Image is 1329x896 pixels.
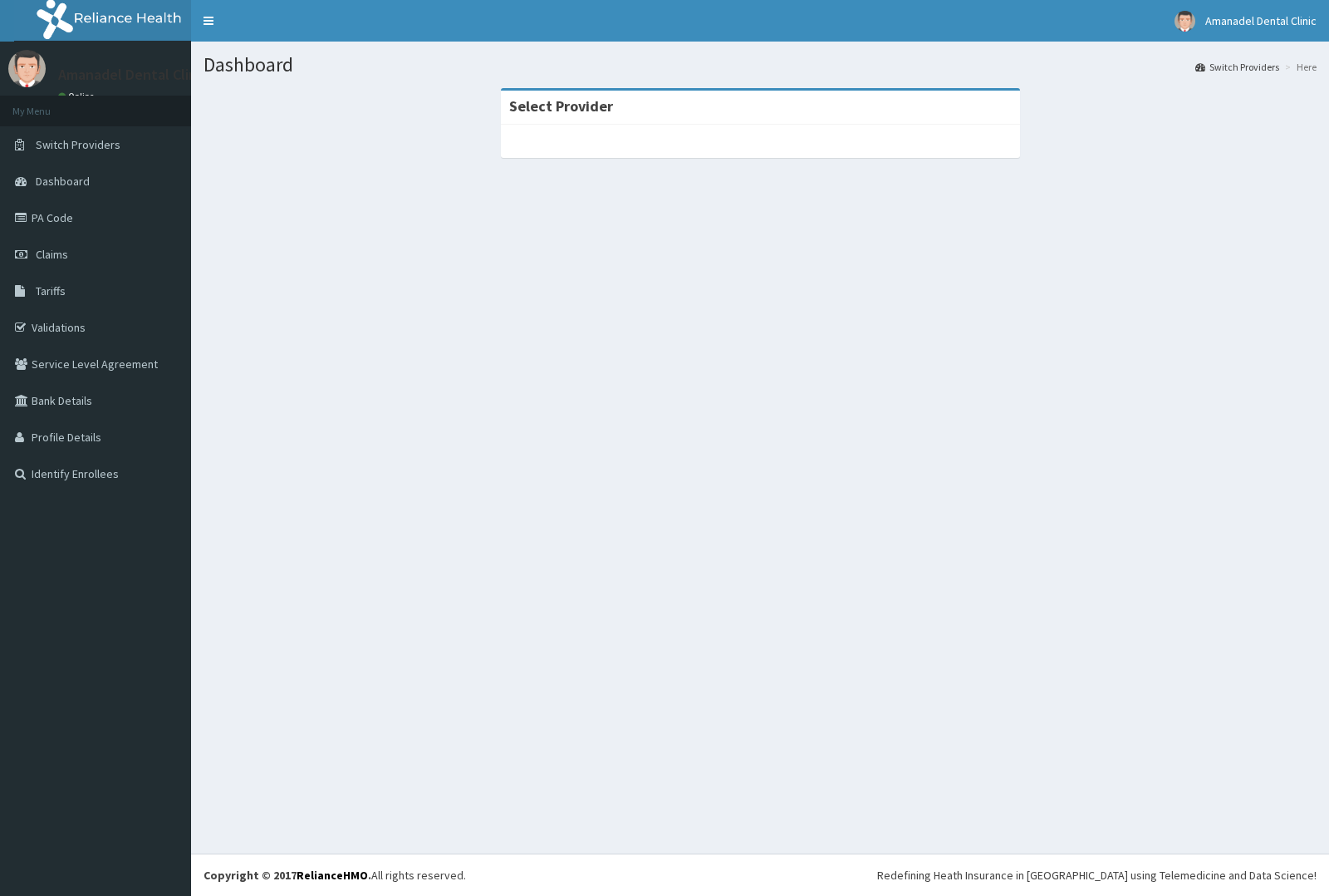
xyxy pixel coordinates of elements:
span: Tariffs [36,283,66,298]
img: User Image [8,50,46,87]
h1: Dashboard [204,54,1317,76]
span: Amanadel Dental Clinic [1205,13,1317,28]
strong: Select Provider [509,96,613,116]
strong: Copyright © 2017 . [204,868,371,883]
a: Switch Providers [1195,60,1279,74]
span: Claims [36,247,68,262]
a: Online [58,91,98,102]
a: RelianceHMO [297,868,368,883]
span: Switch Providers [36,137,120,152]
footer: All rights reserved. [191,854,1329,896]
span: Dashboard [36,174,90,189]
p: Amanadel Dental Clinic [58,67,208,82]
li: Here [1281,60,1317,74]
img: User Image [1175,11,1195,32]
div: Redefining Heath Insurance in [GEOGRAPHIC_DATA] using Telemedicine and Data Science! [877,867,1317,884]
